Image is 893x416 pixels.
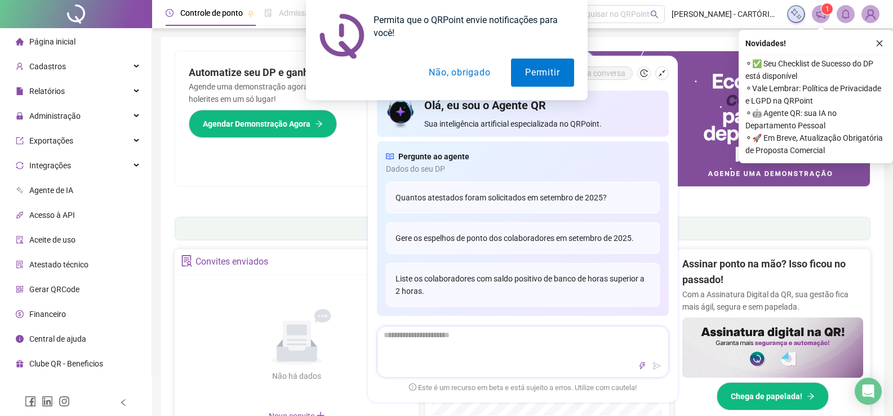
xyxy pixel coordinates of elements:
[409,383,416,391] span: exclamation-circle
[745,107,886,132] span: ⚬ 🤖 Agente QR: sua IA no Departamento Pessoal
[415,59,504,87] button: Não, obrigado
[16,335,24,343] span: info-circle
[196,252,268,271] div: Convites enviados
[386,97,416,130] img: icon
[398,150,469,163] span: Pergunte ao agente
[29,235,75,244] span: Aceite de uso
[29,136,73,145] span: Exportações
[29,334,86,343] span: Central de ajuda
[29,260,88,269] span: Atestado técnico
[386,150,394,163] span: read
[16,112,24,120] span: lock
[682,317,863,378] img: banner%2F02c71560-61a6-44d4-94b9-c8ab97240462.png
[203,118,310,130] span: Agendar Demonstração Agora
[682,288,863,313] p: Com a Assinatura Digital da QR, sua gestão fica mais ágil, segura e sem papelada.
[29,285,79,294] span: Gerar QRCode
[386,263,660,307] div: Liste os colaboradores com saldo positivo de banco de horas superior a 2 horas.
[119,399,127,406] span: left
[16,137,24,145] span: export
[315,120,323,128] span: arrow-right
[807,392,815,400] span: arrow-right
[29,161,71,170] span: Integrações
[424,97,659,113] h4: Olá, eu sou o Agente QR
[319,14,365,59] img: notification icon
[29,186,73,195] span: Agente de IA
[16,360,24,368] span: gift
[16,211,24,219] span: api
[16,310,24,318] span: dollar
[523,51,870,186] img: banner%2Fd57e337e-a0d3-4837-9615-f134fc33a8e6.png
[424,118,659,130] span: Sua inteligência artificial especializada no QRPoint.
[386,163,660,175] span: Dados do seu DP
[16,236,24,244] span: audit
[717,382,829,410] button: Chega de papelada!
[386,182,660,213] div: Quantos atestados foram solicitados em setembro de 2025?
[365,14,574,39] div: Permita que o QRPoint envie notificações para você!
[189,110,337,138] button: Agendar Demonstração Agora
[16,285,24,293] span: qrcode
[745,132,886,156] span: ⚬ 🚀 Em Breve, Atualização Obrigatória de Proposta Comercial
[855,378,882,405] div: Open Intercom Messenger
[29,111,81,120] span: Administração
[29,310,66,319] span: Financeiro
[16,261,24,269] span: solution
[386,222,660,254] div: Gere os espelhos de ponto dos colaboradores em setembro de 2025.
[29,211,75,220] span: Acesso à API
[409,382,637,393] span: Este é um recurso em beta e está sujeito a erros. Utilize com cautela!
[25,396,36,407] span: facebook
[16,162,24,169] span: sync
[650,359,664,373] button: send
[59,396,70,407] span: instagram
[638,362,646,370] span: thunderbolt
[636,359,649,373] button: thunderbolt
[42,396,53,407] span: linkedin
[29,359,103,368] span: Clube QR - Beneficios
[682,256,863,288] h2: Assinar ponto na mão? Isso ficou no passado!
[511,59,574,87] button: Permitir
[731,390,802,402] span: Chega de papelada!
[245,370,349,382] div: Não há dados
[181,255,193,267] span: solution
